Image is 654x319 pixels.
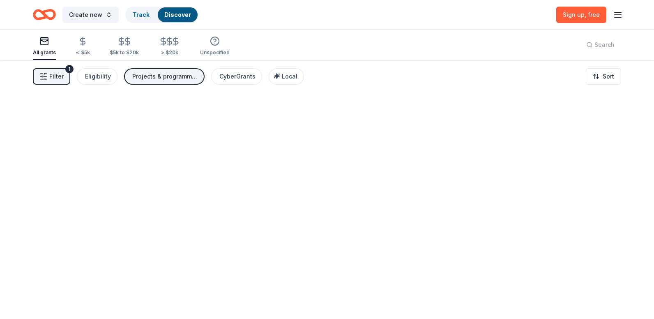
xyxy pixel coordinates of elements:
button: $5k to $20k [110,33,139,60]
span: Sign up [563,11,600,18]
span: Create new [69,10,102,20]
button: CyberGrants [211,68,262,85]
button: Projects & programming [124,68,205,85]
div: 1 [65,65,74,73]
div: Projects & programming [132,72,198,81]
button: ≤ $5k [76,33,90,60]
button: Local [269,68,304,85]
button: > $20k [159,33,180,60]
span: Sort [603,72,614,81]
div: > $20k [159,49,180,56]
button: All grants [33,33,56,60]
a: Discover [164,11,191,18]
span: Local [282,73,297,80]
button: Sort [586,68,621,85]
div: ≤ $5k [76,49,90,56]
button: TrackDiscover [125,7,198,23]
div: All grants [33,49,56,56]
button: Eligibility [77,68,117,85]
a: Track [133,11,150,18]
button: Filter1 [33,68,70,85]
button: Unspecified [200,33,230,60]
div: CyberGrants [219,72,256,81]
div: Eligibility [85,72,111,81]
button: Create new [62,7,119,23]
div: $5k to $20k [110,49,139,56]
span: Filter [49,72,64,81]
div: Unspecified [200,49,230,56]
a: Sign up, free [556,7,606,23]
a: Home [33,5,56,24]
span: , free [585,11,600,18]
